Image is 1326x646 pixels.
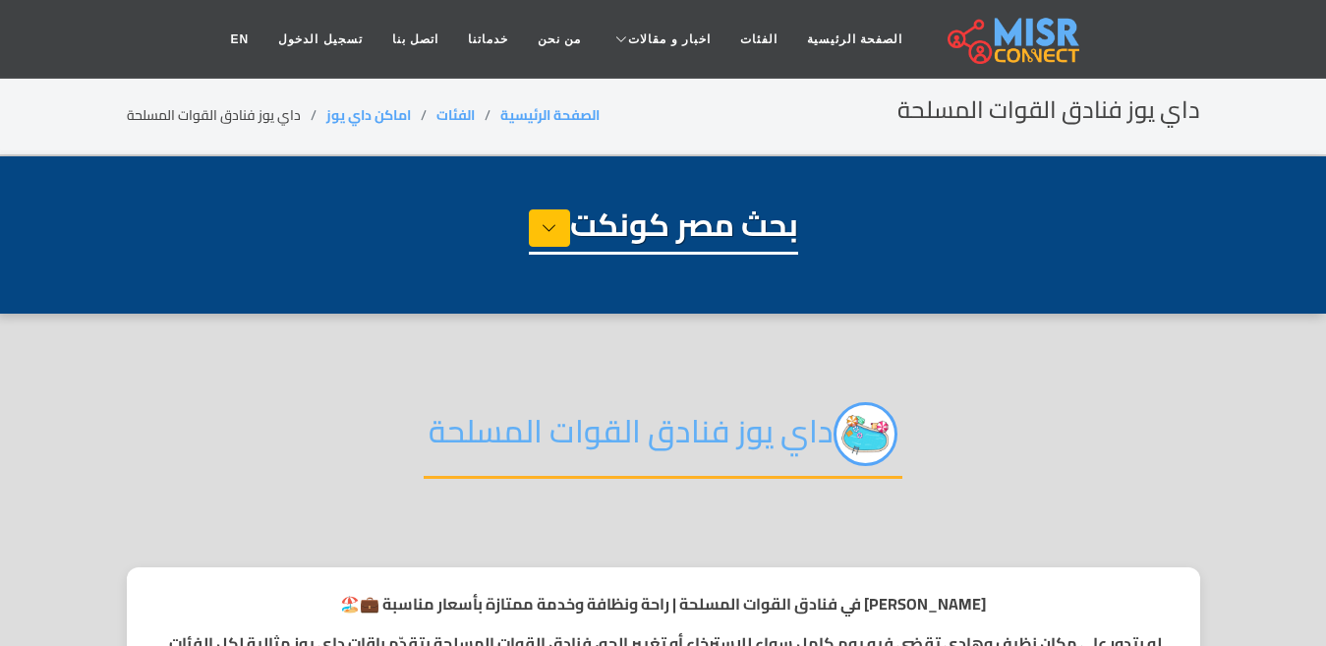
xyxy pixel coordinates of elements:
[897,96,1200,125] h2: داي يوز فنادق القوات المسلحة
[529,206,798,255] h1: بحث مصر كونكت
[377,21,453,58] a: اتصل بنا
[436,102,475,128] a: الفئات
[523,21,596,58] a: من نحن
[500,102,600,128] a: الصفحة الرئيسية
[263,21,376,58] a: تسجيل الدخول
[216,21,264,58] a: EN
[725,21,792,58] a: الفئات
[596,21,725,58] a: اخبار و مقالات
[340,589,986,618] strong: [PERSON_NAME] في فنادق القوات المسلحة | راحة ونظافة وخدمة ممتازة بأسعار مناسبة 💼🏖️
[792,21,917,58] a: الصفحة الرئيسية
[127,105,326,126] li: داي يوز فنادق القوات المسلحة
[453,21,523,58] a: خدماتنا
[948,15,1079,64] img: main.misr_connect
[628,30,711,48] span: اخبار و مقالات
[834,402,897,466] img: IFgHSiZDwsG7Gf9CYDht.jpg
[424,402,902,479] h2: داي يوز فنادق القوات المسلحة
[326,102,411,128] a: اماكن داي يوز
